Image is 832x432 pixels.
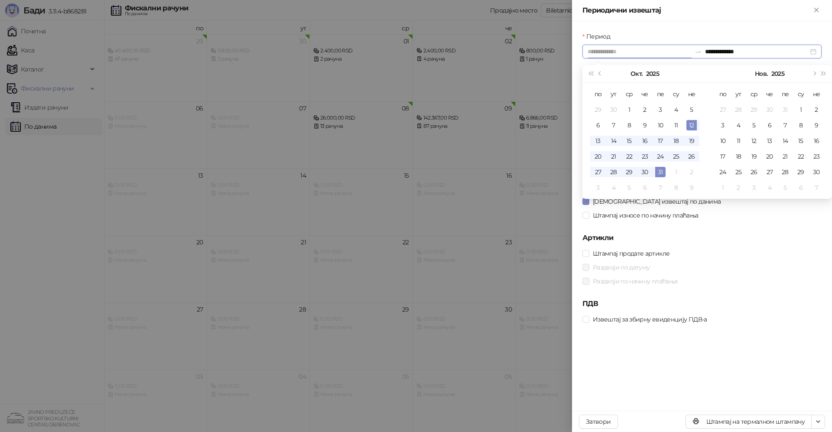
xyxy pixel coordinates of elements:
[764,151,775,162] div: 20
[606,180,621,195] td: 2025-11-04
[593,120,603,130] div: 6
[718,182,728,193] div: 1
[655,136,666,146] div: 17
[749,182,759,193] div: 3
[686,136,697,146] div: 19
[589,276,681,286] span: Раздвоји по начину плаћања
[671,136,681,146] div: 18
[718,104,728,115] div: 27
[637,164,653,180] td: 2025-10-30
[655,151,666,162] div: 24
[746,117,762,133] td: 2025-11-05
[668,180,684,195] td: 2025-11-08
[686,104,697,115] div: 5
[668,133,684,149] td: 2025-10-18
[589,249,673,258] span: Штампај продате артикле
[777,180,793,195] td: 2025-12-05
[653,133,668,149] td: 2025-10-17
[653,149,668,164] td: 2025-10-24
[731,117,746,133] td: 2025-11-04
[780,120,790,130] div: 7
[793,117,809,133] td: 2025-11-08
[780,136,790,146] div: 14
[595,65,605,82] button: Претходни месец (PageUp)
[579,415,618,429] button: Затвори
[796,151,806,162] div: 22
[640,167,650,177] div: 30
[777,102,793,117] td: 2025-10-31
[809,180,824,195] td: 2025-12-07
[777,117,793,133] td: 2025-11-07
[715,149,731,164] td: 2025-11-17
[671,167,681,177] div: 1
[777,133,793,149] td: 2025-11-14
[749,151,759,162] div: 19
[686,182,697,193] div: 9
[731,86,746,102] th: ут
[637,117,653,133] td: 2025-10-09
[762,86,777,102] th: че
[624,136,634,146] div: 15
[586,65,595,82] button: Претходна година (Control + left)
[671,120,681,130] div: 11
[686,415,812,429] button: Штампај на термалном штампачу
[809,102,824,117] td: 2025-11-02
[608,167,619,177] div: 28
[624,151,634,162] div: 22
[764,104,775,115] div: 30
[684,102,699,117] td: 2025-10-05
[608,182,619,193] div: 4
[780,167,790,177] div: 28
[582,5,811,16] div: Периодични извештај
[793,86,809,102] th: су
[590,117,606,133] td: 2025-10-06
[809,133,824,149] td: 2025-11-16
[762,180,777,195] td: 2025-12-04
[589,263,653,272] span: Раздвоји по датуму
[684,180,699,195] td: 2025-11-09
[809,117,824,133] td: 2025-11-09
[746,133,762,149] td: 2025-11-12
[771,65,784,82] button: Изабери годину
[793,133,809,149] td: 2025-11-15
[796,104,806,115] div: 1
[686,120,697,130] div: 12
[653,164,668,180] td: 2025-10-31
[606,102,621,117] td: 2025-09-30
[624,120,634,130] div: 8
[640,136,650,146] div: 16
[653,117,668,133] td: 2025-10-10
[796,167,806,177] div: 29
[718,120,728,130] div: 3
[621,86,637,102] th: ср
[608,120,619,130] div: 7
[733,182,744,193] div: 2
[715,117,731,133] td: 2025-11-03
[640,120,650,130] div: 9
[593,104,603,115] div: 29
[715,102,731,117] td: 2025-10-27
[762,164,777,180] td: 2025-11-27
[809,164,824,180] td: 2025-11-30
[655,104,666,115] div: 3
[733,136,744,146] div: 11
[695,48,702,55] span: to
[608,136,619,146] div: 14
[809,65,819,82] button: Следећи месец (PageDown)
[715,180,731,195] td: 2025-12-01
[746,102,762,117] td: 2025-10-29
[668,117,684,133] td: 2025-10-11
[764,167,775,177] div: 27
[746,180,762,195] td: 2025-12-03
[608,151,619,162] div: 21
[621,117,637,133] td: 2025-10-08
[731,149,746,164] td: 2025-11-18
[653,86,668,102] th: пе
[796,136,806,146] div: 15
[590,133,606,149] td: 2025-10-13
[780,104,790,115] div: 31
[762,149,777,164] td: 2025-11-20
[590,102,606,117] td: 2025-09-29
[731,180,746,195] td: 2025-12-02
[811,104,822,115] div: 2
